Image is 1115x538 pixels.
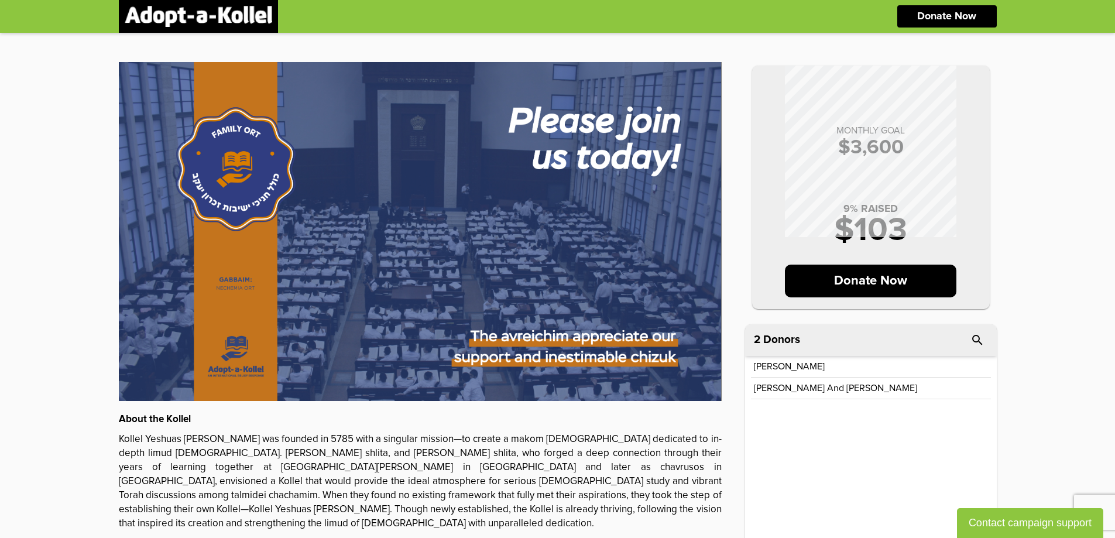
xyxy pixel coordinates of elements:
[957,508,1103,538] button: Contact campaign support
[119,433,722,531] p: Kollel Yeshuas [PERSON_NAME] was founded in 5785 with a singular mission—to create a makom [DEMOG...
[785,265,956,297] p: Donate Now
[754,383,917,393] p: [PERSON_NAME] and [PERSON_NAME]
[917,11,976,22] p: Donate Now
[763,334,800,345] p: Donors
[970,333,984,347] i: search
[125,6,272,27] img: logonobg.png
[764,138,978,157] p: $
[754,362,825,371] p: [PERSON_NAME]
[119,62,722,401] img: YmrFtuzIyk.eoC1ydPvF4.jpg
[754,334,760,345] span: 2
[764,126,978,135] p: MONTHLY GOAL
[119,414,191,424] strong: About the Kollel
